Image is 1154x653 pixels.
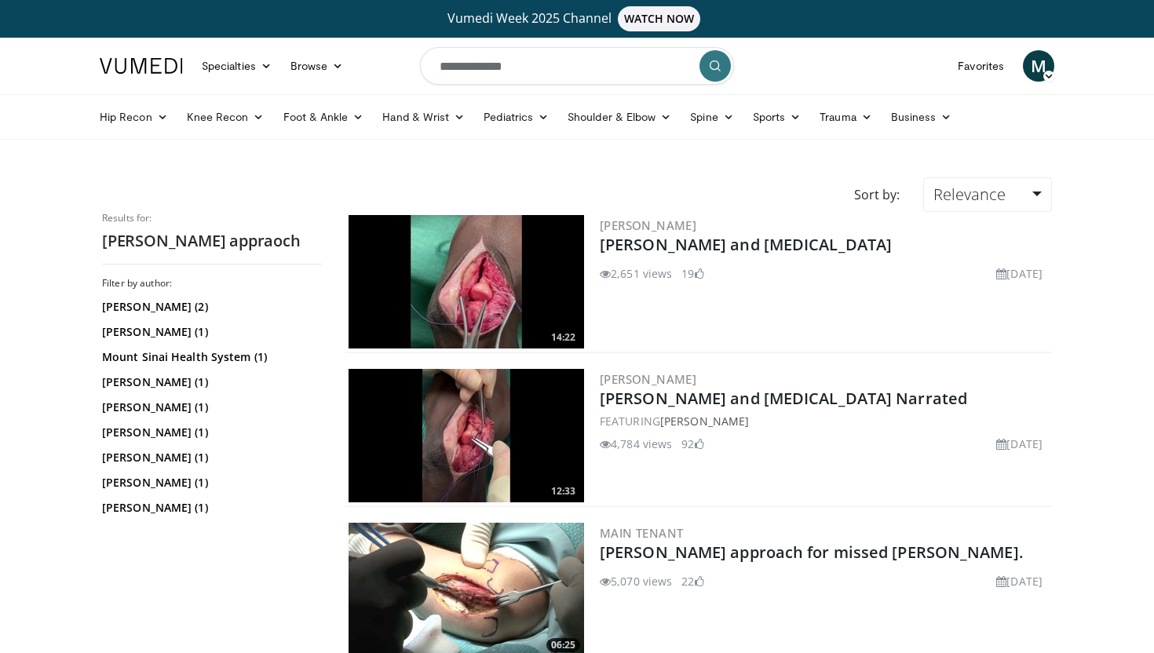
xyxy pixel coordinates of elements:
p: Results for: [102,212,322,224]
a: Favorites [948,50,1013,82]
span: 12:33 [546,484,580,498]
h3: Filter by author: [102,277,322,290]
a: [PERSON_NAME] (1) [102,324,318,340]
span: Relevance [933,184,1006,205]
li: 92 [681,436,703,452]
a: Main Tenant [600,525,683,541]
input: Search topics, interventions [420,47,734,85]
a: Specialties [192,50,281,82]
a: [PERSON_NAME] and [MEDICAL_DATA] [600,234,892,255]
a: Hand & Wrist [373,101,474,133]
a: [PERSON_NAME] (1) [102,374,318,390]
a: [PERSON_NAME] (1) [102,450,318,465]
a: [PERSON_NAME] [600,217,696,233]
a: [PERSON_NAME] (1) [102,425,318,440]
a: [PERSON_NAME] (1) [102,475,318,491]
a: 14:22 [349,215,584,348]
a: [PERSON_NAME] (1) [102,399,318,415]
a: Business [882,101,962,133]
a: Vumedi Week 2025 ChannelWATCH NOW [102,6,1052,31]
h2: [PERSON_NAME] appraoch [102,231,322,251]
a: 12:33 [349,369,584,502]
a: [PERSON_NAME] [660,414,749,429]
li: [DATE] [996,265,1043,282]
div: FEATURING [600,413,1049,429]
a: Pediatrics [474,101,558,133]
span: 14:22 [546,330,580,345]
a: M [1023,50,1054,82]
a: Spine [681,101,743,133]
a: [PERSON_NAME] and [MEDICAL_DATA] Narrated [600,388,967,409]
li: 19 [681,265,703,282]
a: Trauma [810,101,882,133]
a: Sports [743,101,811,133]
li: 2,651 views [600,265,672,282]
a: Foot & Ankle [274,101,374,133]
img: 53c023d8-11e0-425b-812e-3a26f8672ef8.300x170_q85_crop-smart_upscale.jpg [349,369,584,502]
span: WATCH NOW [618,6,701,31]
a: Browse [281,50,353,82]
a: Knee Recon [177,101,274,133]
a: [PERSON_NAME] (2) [102,299,318,315]
a: Mount Sinai Health System (1) [102,349,318,365]
li: 22 [681,573,703,589]
li: [DATE] [996,436,1043,452]
li: 5,070 views [600,573,672,589]
a: Shoulder & Elbow [558,101,681,133]
a: Hip Recon [90,101,177,133]
a: [PERSON_NAME] [600,371,696,387]
div: Sort by: [842,177,911,212]
li: 4,784 views [600,436,672,452]
a: Relevance [923,177,1052,212]
img: VuMedi Logo [100,58,183,74]
a: [PERSON_NAME] approach for missed [PERSON_NAME]. [600,542,1023,563]
li: [DATE] [996,573,1043,589]
a: [PERSON_NAME] (1) [102,500,318,516]
span: 06:25 [546,638,580,652]
img: c5f32f46-a078-40d3-860e-f7c6f47c8bbf.300x170_q85_crop-smart_upscale.jpg [349,215,584,348]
